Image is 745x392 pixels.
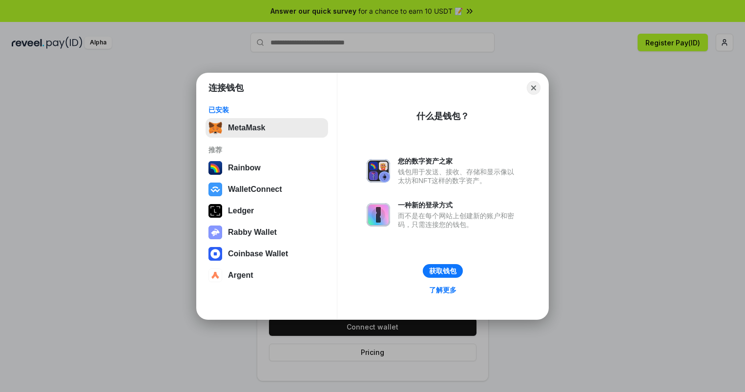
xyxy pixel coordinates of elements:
div: 了解更多 [429,286,456,294]
img: svg+xml,%3Csvg%20fill%3D%22none%22%20height%3D%2233%22%20viewBox%3D%220%200%2035%2033%22%20width%... [208,121,222,135]
img: svg+xml,%3Csvg%20width%3D%2228%22%20height%3D%2228%22%20viewBox%3D%220%200%2028%2028%22%20fill%3D... [208,247,222,261]
div: MetaMask [228,124,265,132]
div: 您的数字资产之家 [398,157,519,165]
button: MetaMask [206,118,328,138]
div: 一种新的登录方式 [398,201,519,209]
button: Argent [206,266,328,285]
div: 而不是在每个网站上创建新的账户和密码，只需连接您的钱包。 [398,211,519,229]
button: 获取钱包 [423,264,463,278]
img: svg+xml,%3Csvg%20xmlns%3D%22http%3A%2F%2Fwww.w3.org%2F2000%2Fsvg%22%20width%3D%2228%22%20height%3... [208,204,222,218]
button: Ledger [206,201,328,221]
div: 什么是钱包？ [416,110,469,122]
div: Coinbase Wallet [228,249,288,258]
img: svg+xml,%3Csvg%20width%3D%22120%22%20height%3D%22120%22%20viewBox%3D%220%200%20120%20120%22%20fil... [208,161,222,175]
div: 钱包用于发送、接收、存储和显示像以太坊和NFT这样的数字资产。 [398,167,519,185]
img: svg+xml,%3Csvg%20width%3D%2228%22%20height%3D%2228%22%20viewBox%3D%220%200%2028%2028%22%20fill%3D... [208,183,222,196]
button: Coinbase Wallet [206,244,328,264]
img: svg+xml,%3Csvg%20xmlns%3D%22http%3A%2F%2Fwww.w3.org%2F2000%2Fsvg%22%20fill%3D%22none%22%20viewBox... [367,159,390,183]
div: WalletConnect [228,185,282,194]
button: WalletConnect [206,180,328,199]
img: svg+xml,%3Csvg%20width%3D%2228%22%20height%3D%2228%22%20viewBox%3D%220%200%2028%2028%22%20fill%3D... [208,268,222,282]
div: 推荐 [208,145,325,154]
button: Rabby Wallet [206,223,328,242]
button: Close [527,81,540,95]
div: Rabby Wallet [228,228,277,237]
div: Rainbow [228,164,261,172]
a: 了解更多 [423,284,462,296]
img: svg+xml,%3Csvg%20xmlns%3D%22http%3A%2F%2Fwww.w3.org%2F2000%2Fsvg%22%20fill%3D%22none%22%20viewBox... [208,226,222,239]
div: 已安装 [208,105,325,114]
div: Ledger [228,206,254,215]
div: 获取钱包 [429,267,456,275]
h1: 连接钱包 [208,82,244,94]
button: Rainbow [206,158,328,178]
div: Argent [228,271,253,280]
img: svg+xml,%3Csvg%20xmlns%3D%22http%3A%2F%2Fwww.w3.org%2F2000%2Fsvg%22%20fill%3D%22none%22%20viewBox... [367,203,390,227]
